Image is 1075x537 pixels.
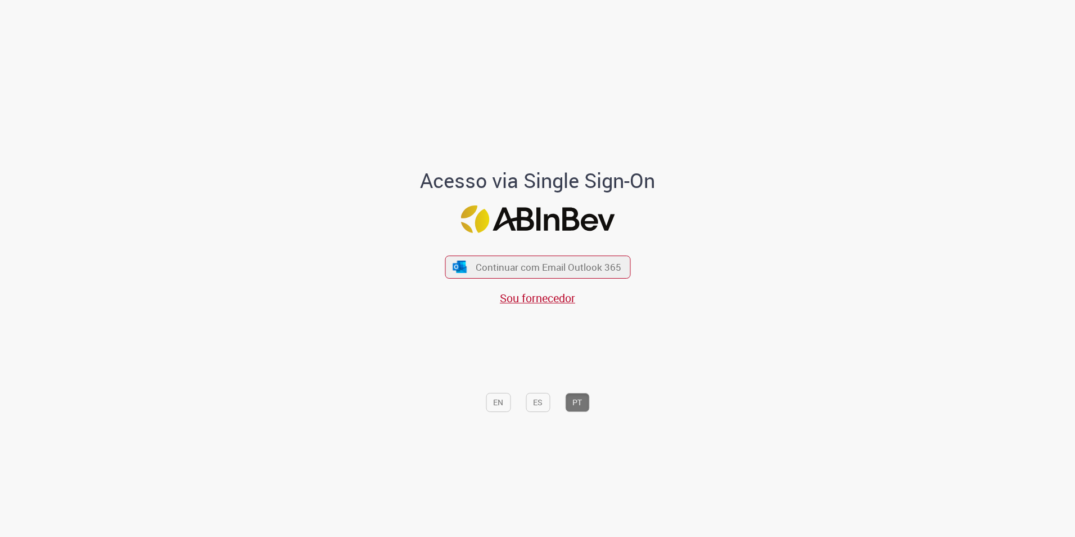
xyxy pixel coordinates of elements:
button: EN [486,393,511,412]
img: ícone Azure/Microsoft 360 [452,261,468,272]
button: ícone Azure/Microsoft 360 Continuar com Email Outlook 365 [445,256,630,279]
span: Continuar com Email Outlook 365 [476,261,621,274]
img: Logo ABInBev [460,205,615,233]
button: ES [526,393,550,412]
h1: Acesso via Single Sign-On [382,169,694,192]
a: Sou fornecedor [500,290,575,306]
button: PT [565,393,589,412]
